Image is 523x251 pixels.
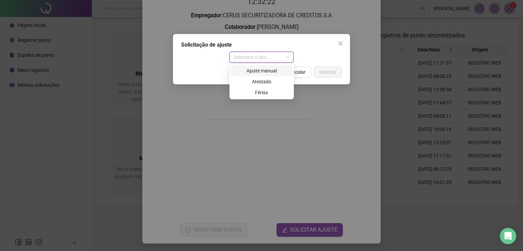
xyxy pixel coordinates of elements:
[181,41,342,49] div: Solicitação de ajuste
[338,41,343,46] span: close
[235,67,288,74] div: Ajuste manual
[235,89,288,96] div: Férias
[335,38,346,49] button: Close
[314,67,342,78] button: Solicitar
[231,65,292,76] div: Ajuste manual
[231,87,292,98] div: Férias
[287,68,306,76] span: Cancelar
[282,67,311,78] button: Cancelar
[235,78,288,85] div: Atestado
[234,52,290,62] span: Selecione o tipo
[500,228,516,244] div: Open Intercom Messenger
[231,76,292,87] div: Atestado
